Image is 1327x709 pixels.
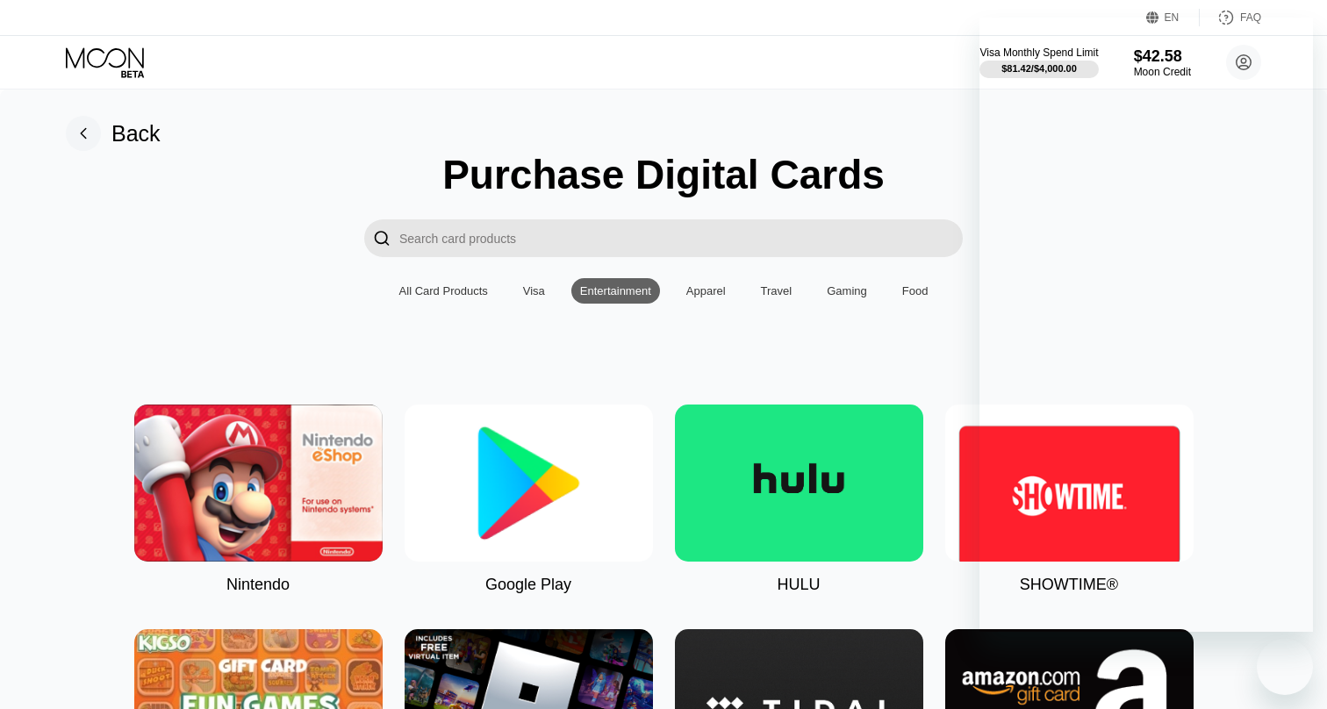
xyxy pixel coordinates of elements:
[111,121,161,147] div: Back
[686,284,726,297] div: Apparel
[827,284,867,297] div: Gaming
[1240,11,1261,24] div: FAQ
[580,284,651,297] div: Entertainment
[761,284,793,297] div: Travel
[1257,639,1313,695] iframe: Кнопка, открывающая окно обмена сообщениями; идет разговор
[485,576,571,594] div: Google Play
[399,284,488,297] div: All Card Products
[399,219,963,257] input: Search card products
[442,151,885,198] div: Purchase Digital Cards
[66,116,161,151] div: Back
[571,278,660,304] div: Entertainment
[678,278,735,304] div: Apparel
[752,278,801,304] div: Travel
[979,18,1313,632] iframe: Окно обмена сообщениями
[364,219,399,257] div: 
[226,576,290,594] div: Nintendo
[1165,11,1180,24] div: EN
[373,228,391,248] div: 
[893,278,937,304] div: Food
[523,284,545,297] div: Visa
[391,278,497,304] div: All Card Products
[1146,9,1200,26] div: EN
[514,278,554,304] div: Visa
[818,278,876,304] div: Gaming
[1200,9,1261,26] div: FAQ
[902,284,929,297] div: Food
[777,576,820,594] div: HULU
